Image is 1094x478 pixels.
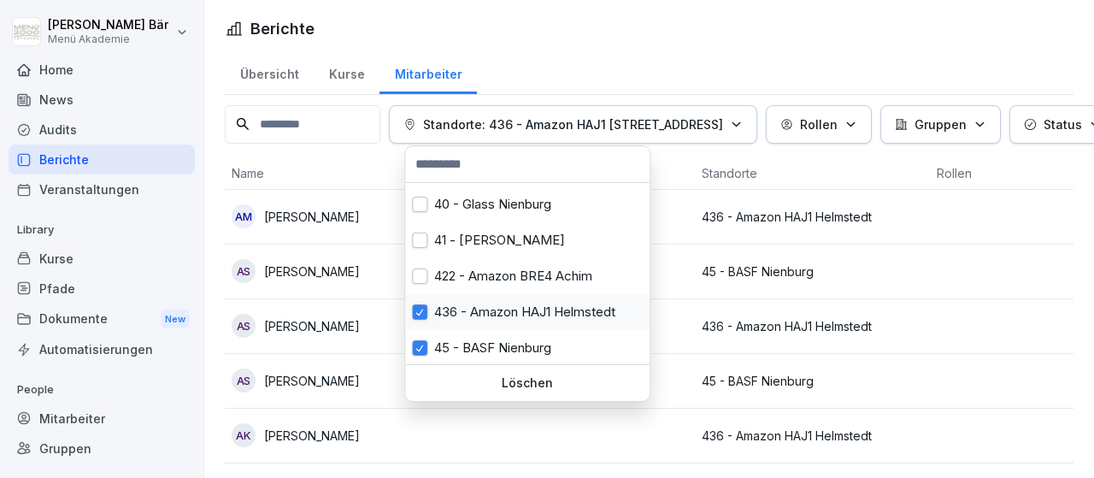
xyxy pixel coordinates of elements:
div: 45 - BASF Nienburg [405,330,650,366]
p: Standorte: 436 - Amazon HAJ1 [STREET_ADDRESS] [423,115,723,133]
div: 41 - [PERSON_NAME] [405,222,650,258]
div: 436 - Amazon HAJ1 Helmstedt [405,294,650,330]
p: Rollen [800,115,838,133]
div: 40 - Glass Nienburg [405,186,650,222]
p: Gruppen [915,115,967,133]
p: Löschen [412,375,643,391]
div: 422 - Amazon BRE4 Achim [405,258,650,294]
p: Status [1044,115,1082,133]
